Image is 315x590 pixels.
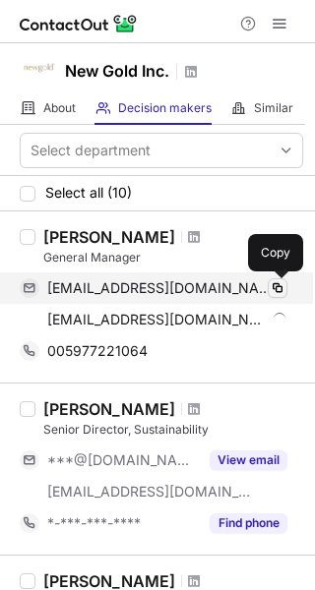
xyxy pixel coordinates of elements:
[210,513,287,533] button: Reveal Button
[254,100,293,116] span: Similar
[43,100,76,116] span: About
[47,311,266,328] span: [EMAIL_ADDRESS][DOMAIN_NAME]
[31,141,151,160] div: Select department
[43,421,303,439] div: Senior Director, Sustainability
[65,59,169,83] h1: New Gold Inc.
[45,185,132,201] span: Select all (10)
[210,450,287,470] button: Reveal Button
[118,100,212,116] span: Decision makers
[47,483,252,501] span: [EMAIL_ADDRESS][DOMAIN_NAME]
[20,12,138,35] img: ContactOut v5.3.10
[47,342,148,360] span: 005977221064
[47,279,273,297] span: [EMAIL_ADDRESS][DOMAIN_NAME]
[47,451,198,469] span: ***@[DOMAIN_NAME]
[43,399,175,419] div: [PERSON_NAME]
[43,227,175,247] div: [PERSON_NAME]
[43,249,303,266] div: General Manager
[20,48,59,88] img: c2423b8e6d5f6bad09efc8c9b62bfccd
